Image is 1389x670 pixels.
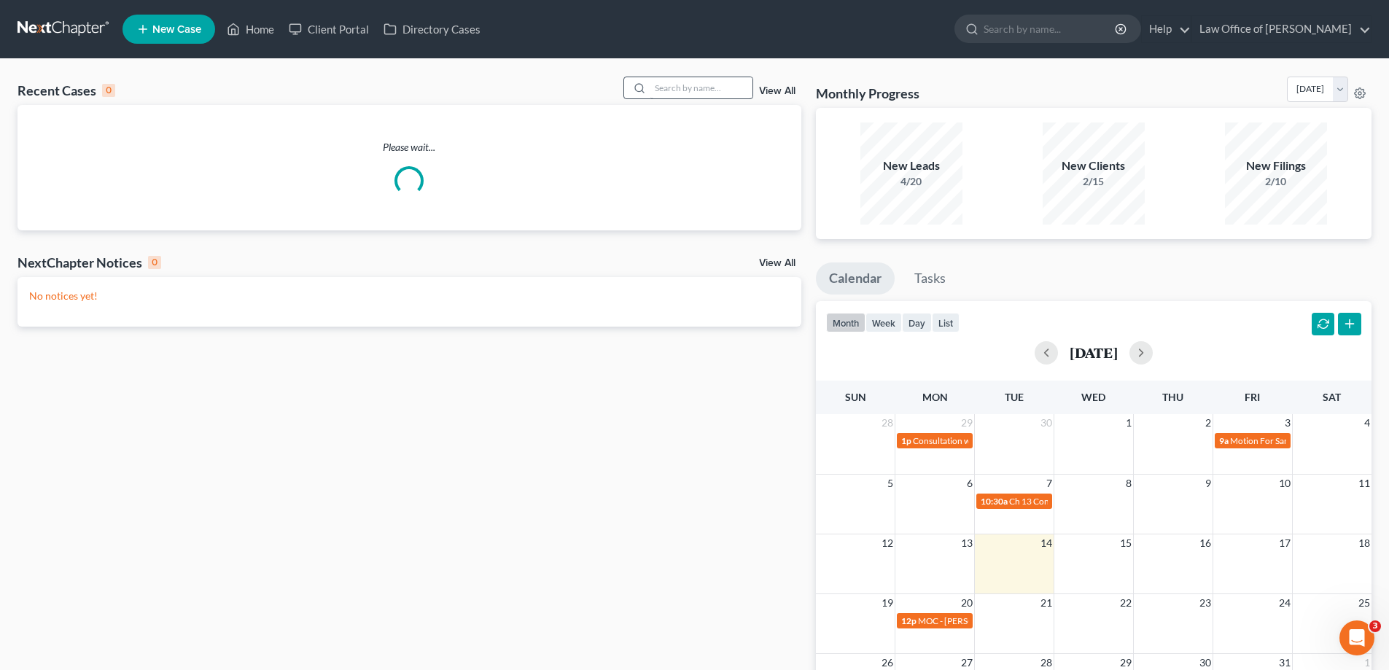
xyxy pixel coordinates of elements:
span: 19 [880,594,895,612]
input: Search by name... [650,77,752,98]
span: New Case [152,24,201,35]
span: 17 [1277,534,1292,552]
div: New Clients [1043,157,1145,174]
span: 12 [880,534,895,552]
a: View All [759,86,795,96]
span: Ch 13 Consultation w/[PERSON_NAME] [1009,496,1162,507]
span: Sat [1323,391,1341,403]
div: 2/10 [1225,174,1327,189]
span: 29 [960,414,974,432]
a: Directory Cases [376,16,488,42]
span: 3 [1369,620,1381,632]
span: Tue [1005,391,1024,403]
span: 4 [1363,414,1372,432]
button: day [902,313,932,332]
span: 5 [886,475,895,492]
iframe: Intercom live chat [1339,620,1374,655]
span: 28 [880,414,895,432]
span: 1 [1124,414,1133,432]
span: 9a [1219,435,1229,446]
div: 2/15 [1043,174,1145,189]
span: 8 [1124,475,1133,492]
span: 21 [1039,594,1054,612]
span: 14 [1039,534,1054,552]
p: No notices yet! [29,289,790,303]
span: 10:30a [981,496,1008,507]
p: Please wait... [17,140,801,155]
a: Home [219,16,281,42]
span: 6 [965,475,974,492]
span: Sun [845,391,866,403]
span: Thu [1162,391,1183,403]
span: 24 [1277,594,1292,612]
span: Fri [1245,391,1260,403]
span: 10 [1277,475,1292,492]
button: list [932,313,960,332]
span: Wed [1081,391,1105,403]
a: Help [1142,16,1191,42]
a: Calendar [816,262,895,295]
span: 25 [1357,594,1372,612]
span: 9 [1204,475,1213,492]
a: View All [759,258,795,268]
span: 7 [1045,475,1054,492]
span: 23 [1198,594,1213,612]
div: Recent Cases [17,82,115,99]
span: 2 [1204,414,1213,432]
a: Tasks [901,262,959,295]
span: 22 [1118,594,1133,612]
span: 30 [1039,414,1054,432]
span: 15 [1118,534,1133,552]
span: 18 [1357,534,1372,552]
input: Search by name... [984,15,1117,42]
span: 1p [901,435,911,446]
div: NextChapter Notices [17,254,161,271]
button: week [865,313,902,332]
a: Law Office of [PERSON_NAME] [1192,16,1371,42]
div: 0 [148,256,161,269]
div: New Filings [1225,157,1327,174]
div: 0 [102,84,115,97]
a: Client Portal [281,16,376,42]
span: 11 [1357,475,1372,492]
h2: [DATE] [1070,345,1118,360]
span: 3 [1283,414,1292,432]
span: 20 [960,594,974,612]
span: Consultation w/[PERSON_NAME] - Emergency 13 [913,435,1102,446]
button: month [826,313,865,332]
span: Mon [922,391,948,403]
div: 4/20 [860,174,962,189]
h3: Monthly Progress [816,85,919,102]
span: MOC - [PERSON_NAME] [918,615,1013,626]
span: 12p [901,615,917,626]
div: New Leads [860,157,962,174]
span: 16 [1198,534,1213,552]
span: 13 [960,534,974,552]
